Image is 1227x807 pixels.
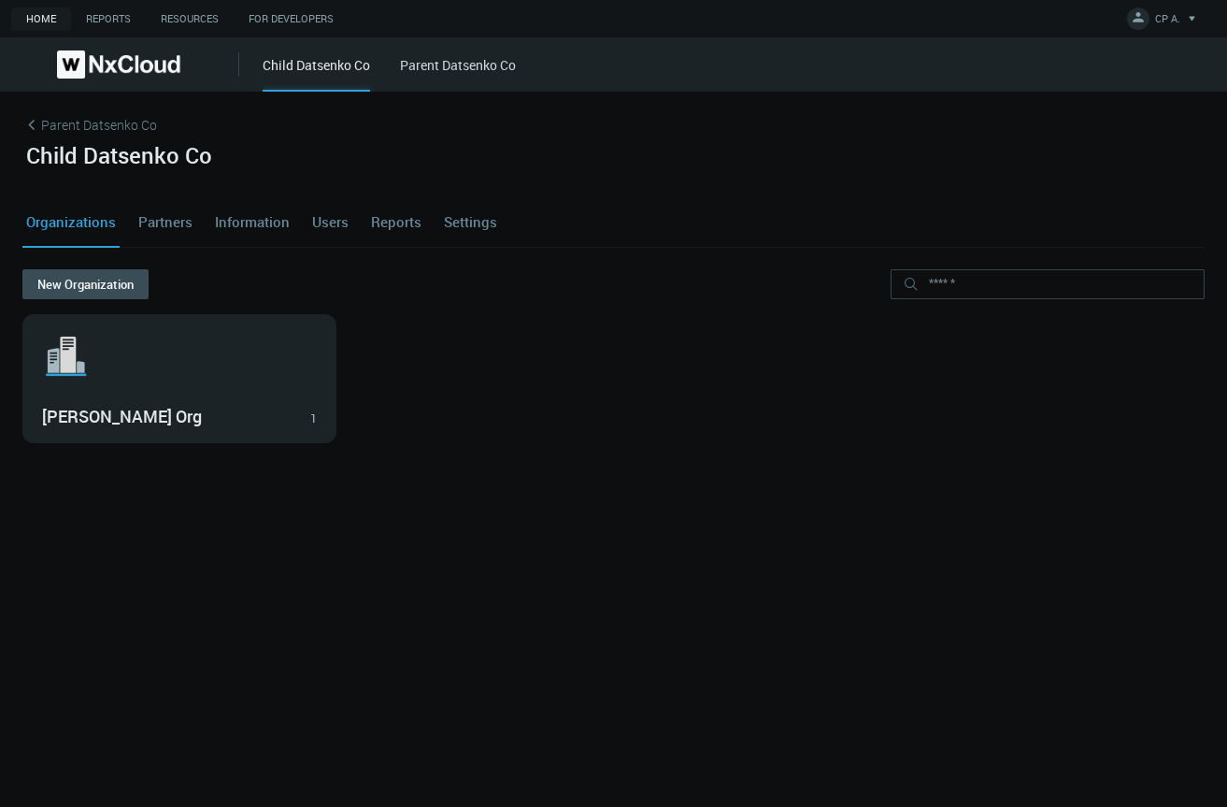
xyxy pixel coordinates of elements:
a: Users [308,196,352,247]
h3: [PERSON_NAME] Org [42,407,290,427]
span: CP A. [1155,11,1180,33]
img: Nx Cloud logo [57,50,180,79]
div: 1 [310,410,317,428]
a: Partners [135,196,196,247]
div: Child Datsenko Co [263,55,370,92]
a: Information [211,196,293,247]
a: Reports [71,7,146,31]
a: For Developers [234,7,349,31]
button: New Organization [22,269,149,299]
a: Reports [367,196,425,247]
a: Home [11,7,71,31]
a: Organizations [22,196,120,247]
a: Resources [146,7,234,31]
a: Parent Datsenko Co [22,114,1205,142]
h2: Child Datsenko Co [26,142,212,169]
a: Settings [440,196,501,247]
a: Parent Datsenko Co [400,56,516,74]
